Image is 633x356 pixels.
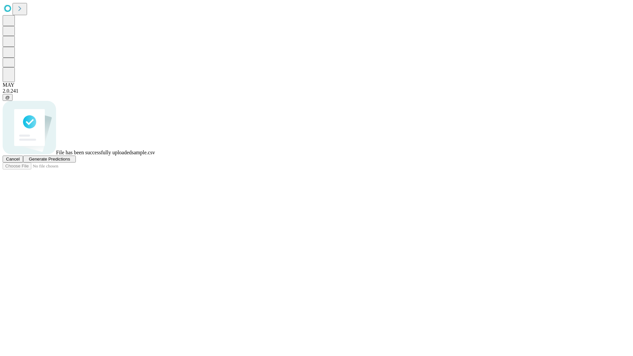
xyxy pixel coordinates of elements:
button: Cancel [3,156,23,163]
span: Cancel [6,157,20,162]
span: sample.csv [132,150,155,155]
div: MAY [3,82,630,88]
span: @ [5,95,10,100]
button: @ [3,94,13,101]
div: 2.0.241 [3,88,630,94]
span: File has been successfully uploaded [56,150,132,155]
span: Generate Predictions [29,157,70,162]
button: Generate Predictions [23,156,76,163]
